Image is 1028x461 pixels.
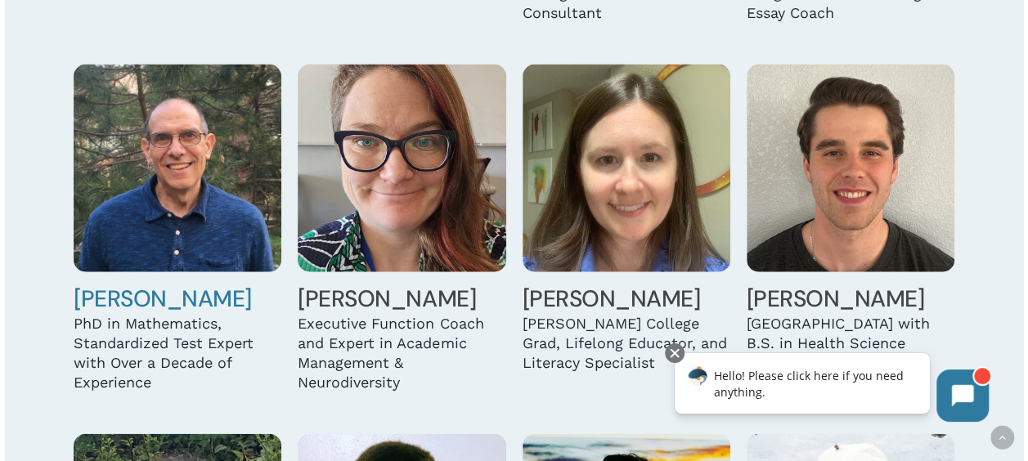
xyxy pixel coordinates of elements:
[74,284,252,314] a: [PERSON_NAME]
[298,284,476,314] a: [PERSON_NAME]
[74,314,281,392] div: PhD in Mathematics, Standardized Test Expert with Over a Decade of Experience
[658,340,1005,438] iframe: Chatbot
[747,314,954,353] div: [GEOGRAPHIC_DATA] with B.S. in Health Science
[298,65,505,272] img: Sarah Boyer
[523,65,730,272] img: Hannah Brooks
[74,65,281,272] img: Neil Bernstein
[298,314,505,392] div: Executive Function Coach and Expert in Academic Management & Neurodiversity
[523,314,730,373] div: [PERSON_NAME] College Grad, Lifelong Educator, and Literacy Specialist
[523,284,701,314] a: [PERSON_NAME]
[747,284,925,314] a: [PERSON_NAME]
[747,65,954,272] img: Colten Brown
